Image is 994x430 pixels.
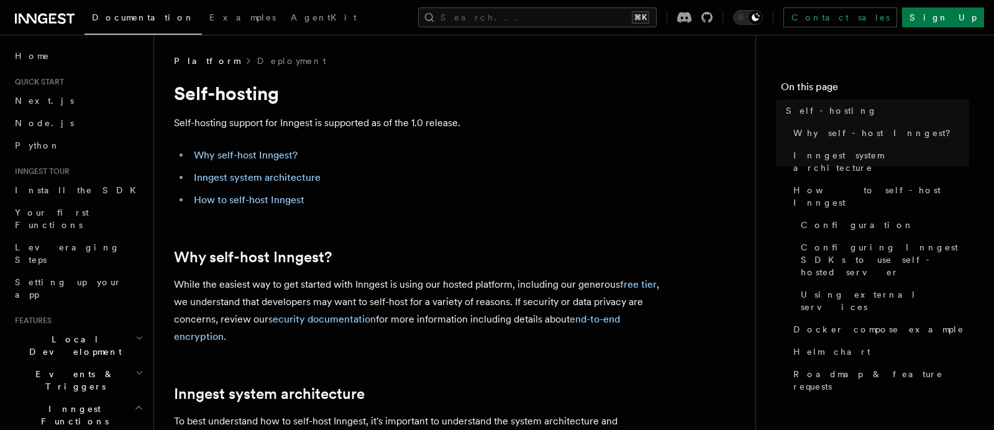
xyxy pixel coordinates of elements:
a: Python [10,134,146,157]
a: AgentKit [283,4,364,34]
span: Roadmap & feature requests [793,368,969,393]
span: Quick start [10,77,64,87]
a: Inngest system architecture [174,385,365,403]
a: Self-hosting [781,99,969,122]
h1: Self-hosting [174,82,671,104]
span: Configuration [801,219,914,231]
span: Setting up your app [15,277,122,300]
a: Why self-host Inngest? [788,122,969,144]
a: Docker compose example [788,318,969,341]
a: Setting up your app [10,271,146,306]
span: How to self-host Inngest [793,184,969,209]
span: Documentation [92,12,194,22]
a: Roadmap & feature requests [788,363,969,398]
a: Deployment [257,55,326,67]
span: Self-hosting [786,104,877,117]
span: Using external services [801,288,969,313]
a: Home [10,45,146,67]
h4: On this page [781,80,969,99]
span: Inngest system architecture [793,149,969,174]
kbd: ⌘K [632,11,649,24]
a: How to self-host Inngest [788,179,969,214]
span: Platform [174,55,240,67]
span: Leveraging Steps [15,242,120,265]
span: Node.js [15,118,74,128]
a: security documentation [268,313,376,325]
a: Documentation [84,4,202,35]
span: Inngest Functions [10,403,134,428]
a: Why self-host Inngest? [174,249,332,266]
a: Configuring Inngest SDKs to use self-hosted server [796,236,969,283]
a: Contact sales [783,7,897,27]
span: Helm chart [793,345,870,358]
p: While the easiest way to get started with Inngest is using our hosted platform, including our gen... [174,276,671,345]
span: Features [10,316,52,326]
button: Local Development [10,328,146,363]
span: Next.js [15,96,74,106]
a: Leveraging Steps [10,236,146,271]
span: AgentKit [291,12,357,22]
a: Next.js [10,89,146,112]
a: How to self-host Inngest [194,194,304,206]
span: Install the SDK [15,185,144,195]
span: Your first Functions [15,208,89,230]
button: Events & Triggers [10,363,146,398]
a: free tier [620,278,657,290]
a: Node.js [10,112,146,134]
span: Examples [209,12,276,22]
span: Why self-host Inngest? [793,127,959,139]
a: Install the SDK [10,179,146,201]
span: Python [15,140,60,150]
button: Toggle dark mode [733,10,763,25]
a: Why self-host Inngest? [194,149,298,161]
span: Configuring Inngest SDKs to use self-hosted server [801,241,969,278]
a: Configuration [796,214,969,236]
span: Inngest tour [10,167,70,176]
a: Sign Up [902,7,984,27]
span: Events & Triggers [10,368,135,393]
span: Home [15,50,50,62]
p: Self-hosting support for Inngest is supported as of the 1.0 release. [174,114,671,132]
a: Your first Functions [10,201,146,236]
a: Inngest system architecture [194,172,321,183]
span: Docker compose example [793,323,964,336]
a: Using external services [796,283,969,318]
a: Examples [202,4,283,34]
a: Inngest system architecture [788,144,969,179]
span: Local Development [10,333,135,358]
button: Search...⌘K [418,7,657,27]
a: Helm chart [788,341,969,363]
